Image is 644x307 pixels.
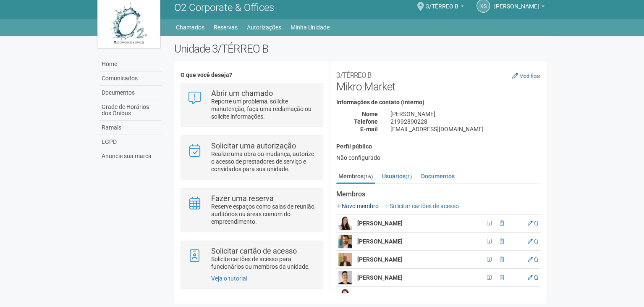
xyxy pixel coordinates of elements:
[534,257,538,262] a: Excluir membro
[419,170,457,183] a: Documentos
[99,71,162,86] a: Comunicados
[336,99,540,106] h4: Informações de contato (interno)
[211,275,247,282] a: Veja o tutorial
[534,220,538,226] a: Excluir membro
[512,72,540,79] a: Modificar
[338,271,352,284] img: user.png
[354,118,378,125] strong: Telefone
[519,73,540,79] small: Modificar
[211,150,317,173] p: Realize uma obra ou mudança, autorize o acesso de prestadores de serviço e convidados para sua un...
[99,100,162,121] a: Grade de Horários dos Ônibus
[384,125,547,133] div: [EMAIL_ADDRESS][DOMAIN_NAME]
[211,246,297,255] strong: Solicitar cartão de acesso
[528,275,533,281] a: Editar membro
[211,89,273,98] strong: Abrir um chamado
[384,110,547,118] div: [PERSON_NAME]
[176,21,204,33] a: Chamados
[357,256,403,263] strong: [PERSON_NAME]
[336,143,540,150] h4: Perfil público
[291,21,330,33] a: Minha Unidade
[426,4,464,11] a: 3/TÉRREO B
[364,174,373,180] small: (16)
[99,86,162,100] a: Documentos
[357,220,403,227] strong: [PERSON_NAME]
[211,203,317,225] p: Reserve espaços como salas de reunião, auditórios ou áreas comum do empreendimento.
[528,220,533,226] a: Editar membro
[336,170,375,184] a: Membros(16)
[187,90,316,120] a: Abrir um chamado Reporte um problema, solicite manutenção, faça uma reclamação ou solicite inform...
[99,135,162,149] a: LGPD
[214,21,238,33] a: Reservas
[338,253,352,266] img: user.png
[181,72,323,78] h4: O que você deseja?
[338,217,352,230] img: user.png
[336,203,379,209] a: Novo membro
[187,247,316,270] a: Solicitar cartão de acesso Solicite cartões de acesso para funcionários ou membros da unidade.
[336,191,540,198] strong: Membros
[211,255,317,270] p: Solicite cartões de acesso para funcionários ou membros da unidade.
[380,170,414,183] a: Usuários(1)
[338,235,352,248] img: user.png
[384,118,547,125] div: 21992890228
[211,98,317,120] p: Reporte um problema, solicite manutenção, faça uma reclamação ou solicite informações.
[336,154,540,161] div: Não configurado
[336,68,540,93] h2: Mikro Market
[362,111,378,117] strong: Nome
[187,195,316,225] a: Fazer uma reserva Reserve espaços como salas de reunião, auditórios ou áreas comum do empreendime...
[357,274,403,281] strong: [PERSON_NAME]
[336,71,372,79] small: 3/TÉRREO B
[99,121,162,135] a: Ramais
[174,2,274,13] span: O2 Corporate & Offices
[99,57,162,71] a: Home
[528,293,533,299] a: Editar membro
[357,292,403,299] strong: [PERSON_NAME]
[494,4,545,11] a: [PERSON_NAME]
[360,126,378,132] strong: E-mail
[528,238,533,244] a: Editar membro
[211,194,274,203] strong: Fazer uma reserva
[384,203,459,209] a: Solicitar cartões de acesso
[534,275,538,281] a: Excluir membro
[99,149,162,163] a: Anuncie sua marca
[406,174,412,180] small: (1)
[211,141,296,150] strong: Solicitar uma autorização
[528,257,533,262] a: Editar membro
[338,289,352,302] img: user.png
[534,293,538,299] a: Excluir membro
[357,238,403,245] strong: [PERSON_NAME]
[534,238,538,244] a: Excluir membro
[174,42,547,55] h2: Unidade 3/TÉRREO B
[187,142,316,173] a: Solicitar uma autorização Realize uma obra ou mudança, autorize o acesso de prestadores de serviç...
[247,21,281,33] a: Autorizações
